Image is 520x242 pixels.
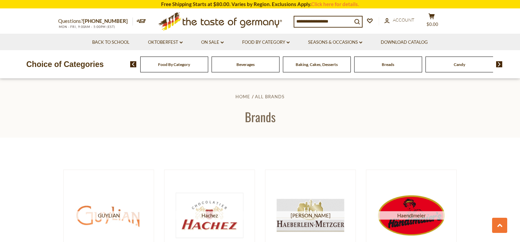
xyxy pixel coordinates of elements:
[148,39,183,46] a: Oktoberfest
[242,39,290,46] a: Food By Category
[308,39,362,46] a: Seasons & Occasions
[384,16,414,24] a: Account
[236,62,255,67] a: Beverages
[58,17,133,26] p: Questions?
[92,39,129,46] a: Back to School
[75,211,143,220] span: GUYLIAN
[277,211,344,220] span: [PERSON_NAME]
[382,62,394,67] a: Breads
[311,1,359,7] a: Click here for details.
[201,39,224,46] a: On Sale
[130,61,137,67] img: previous arrow
[496,61,503,67] img: next arrow
[245,108,275,126] span: Brands
[58,25,115,29] span: MON - FRI, 9:00AM - 5:00PM (EST)
[255,94,285,99] a: All Brands
[426,22,438,27] span: $0.00
[158,62,190,67] a: Food By Category
[235,94,250,99] a: Home
[378,211,445,220] span: Haendlmeier
[176,211,244,220] span: Hachez
[296,62,338,67] a: Baking, Cakes, Desserts
[381,39,428,46] a: Download Catalog
[454,62,465,67] a: Candy
[393,17,414,23] span: Account
[421,13,442,30] button: $0.00
[83,18,128,24] a: [PHONE_NUMBER]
